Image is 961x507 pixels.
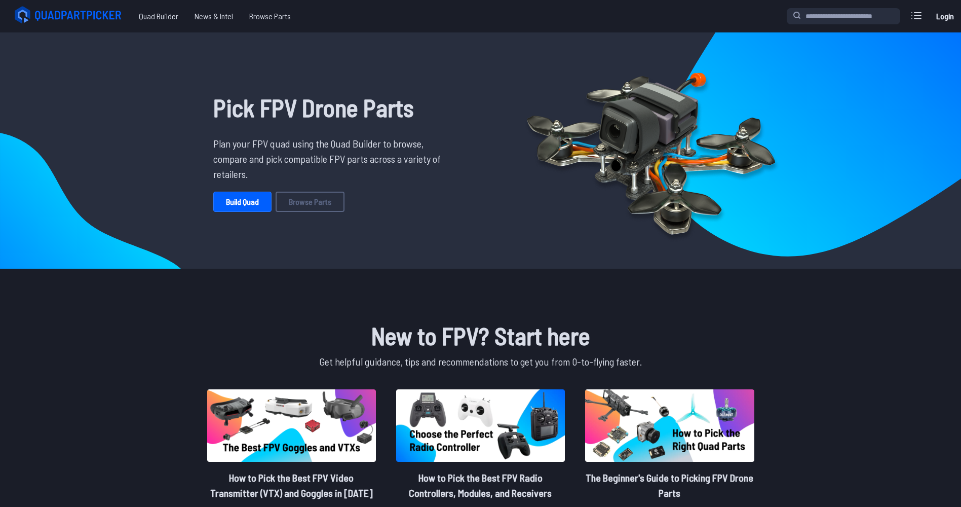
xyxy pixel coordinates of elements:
[585,389,754,462] img: image of post
[241,6,299,26] a: Browse Parts
[585,470,754,500] h2: The Beginner's Guide to Picking FPV Drone Parts
[207,389,376,462] img: image of post
[505,49,797,252] img: Quadcopter
[396,389,565,462] img: image of post
[131,6,186,26] a: Quad Builder
[186,6,241,26] a: News & Intel
[213,192,272,212] a: Build Quad
[396,470,565,500] h2: How to Pick the Best FPV Radio Controllers, Modules, and Receivers
[207,470,376,500] h2: How to Pick the Best FPV Video Transmitter (VTX) and Goggles in [DATE]
[213,136,448,182] p: Plan your FPV quad using the Quad Builder to browse, compare and pick compatible FPV parts across...
[205,317,756,354] h1: New to FPV? Start here
[276,192,344,212] a: Browse Parts
[205,354,756,369] p: Get helpful guidance, tips and recommendations to get you from 0-to-flying faster.
[933,6,957,26] a: Login
[213,89,448,126] h1: Pick FPV Drone Parts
